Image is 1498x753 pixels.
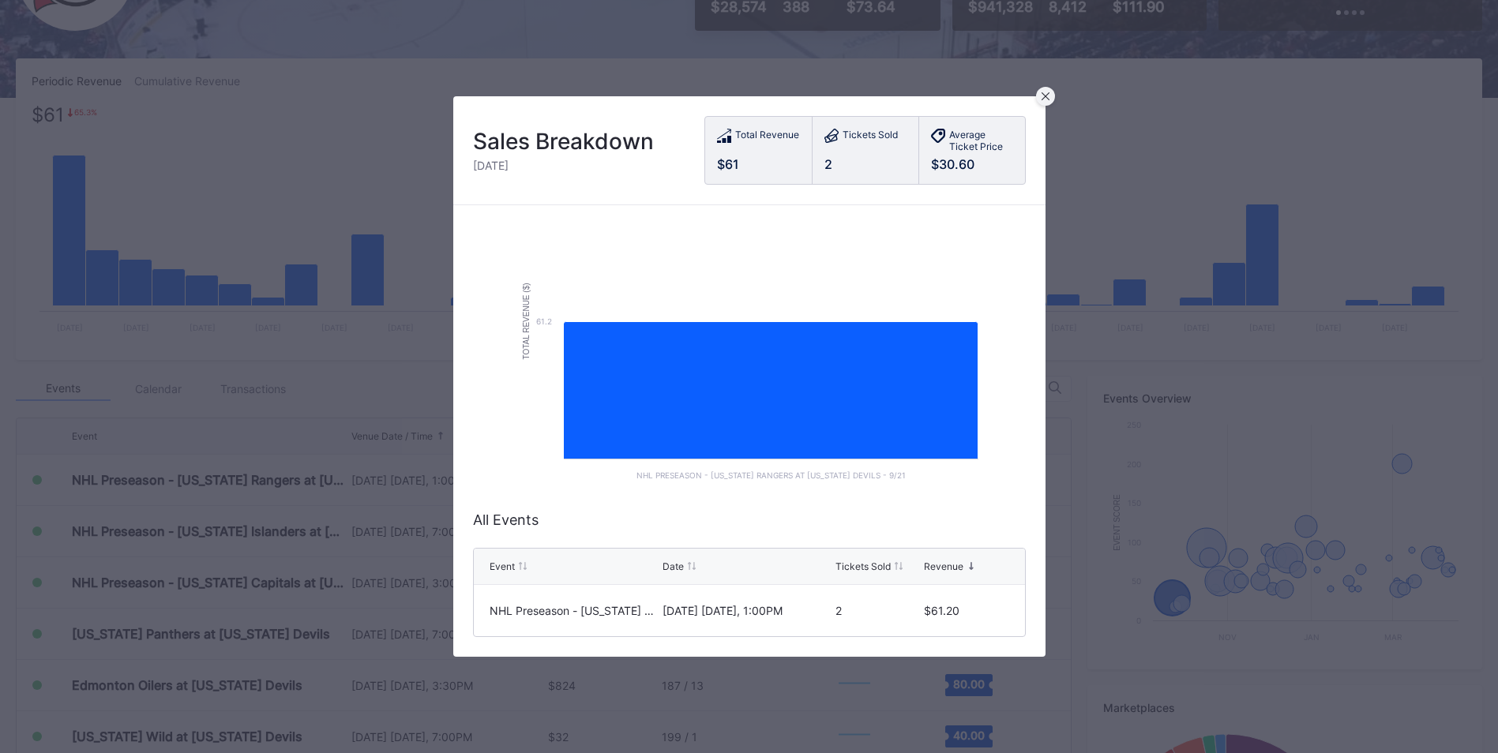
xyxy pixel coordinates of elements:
svg: Chart title [512,176,986,492]
div: $61.20 [924,604,1008,617]
div: [DATE] [473,159,654,172]
div: Event [490,560,515,572]
div: Sales Breakdown [473,128,654,155]
div: Tickets Sold [843,129,898,145]
div: Total Revenue [735,129,799,145]
div: All Events [473,511,1026,528]
text: Total Revenue ($) [521,283,530,359]
div: Date [663,560,684,572]
text: 61.2 [536,317,552,326]
div: $61 [717,156,800,172]
div: Average Ticket Price [949,129,1013,152]
div: 2 [824,156,907,172]
div: NHL Preseason - [US_STATE] Rangers at [US_STATE] Devils [490,604,659,617]
div: Revenue [924,560,963,572]
div: $30.60 [931,156,1013,172]
text: NHL Preseason - [US_STATE] Rangers at [US_STATE] Devils - 9/21 [636,470,906,480]
div: [DATE] [DATE], 1:00PM [663,604,832,617]
div: 2 [835,604,920,617]
div: Tickets Sold [835,560,891,572]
